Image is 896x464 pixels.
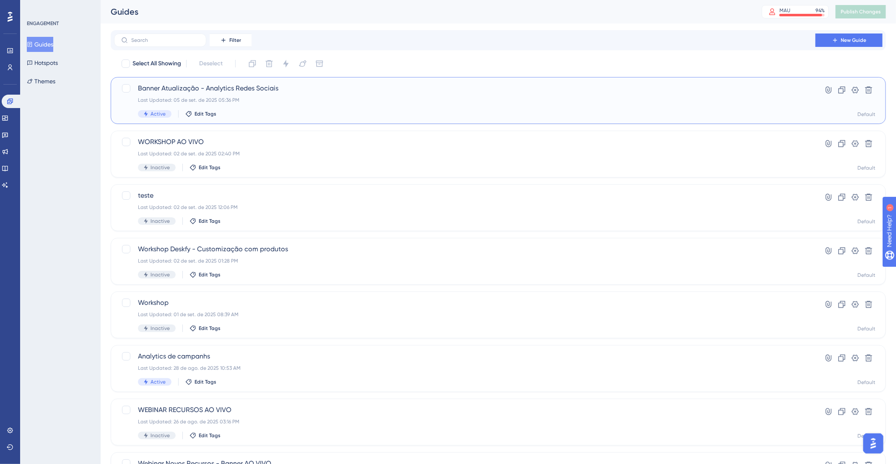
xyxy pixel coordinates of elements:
[58,4,61,11] div: 1
[138,137,792,147] span: WORKSHOP AO VIVO
[210,34,252,47] button: Filter
[199,164,221,171] span: Edit Tags
[857,218,875,225] div: Default
[199,432,221,439] span: Edit Tags
[199,59,223,69] span: Deselect
[195,379,216,385] span: Edit Tags
[151,379,166,385] span: Active
[138,83,792,93] span: Banner Atualização - Analytics Redes Sociais
[138,365,792,371] div: Last Updated: 28 de ago. de 2025 10:53 AM
[857,272,875,278] div: Default
[857,325,875,332] div: Default
[199,325,221,332] span: Edit Tags
[131,37,199,43] input: Search
[151,164,170,171] span: Inactive
[151,325,170,332] span: Inactive
[815,34,883,47] button: New Guide
[138,418,792,425] div: Last Updated: 26 de ago. de 2025 03:16 PM
[836,5,886,18] button: Publish Changes
[841,37,867,44] span: New Guide
[190,271,221,278] button: Edit Tags
[815,7,825,14] div: 94 %
[138,258,792,264] div: Last Updated: 02 de set. de 2025 01:28 PM
[111,6,741,18] div: Guides
[138,97,792,103] div: Last Updated: 05 de set. de 2025 05:36 PM
[151,111,166,117] span: Active
[138,405,792,415] span: WEBINAR RECURSOS AO VIVO
[861,431,886,456] iframe: UserGuiding AI Assistant Launcher
[857,379,875,386] div: Default
[138,204,792,211] div: Last Updated: 02 de set. de 2025 12:06 PM
[138,351,792,361] span: Analytics de campanhs
[27,37,53,52] button: Guides
[841,8,881,15] span: Publish Changes
[151,218,170,224] span: Inactive
[151,432,170,439] span: Inactive
[138,150,792,157] div: Last Updated: 02 de set. de 2025 02:40 PM
[229,37,241,44] span: Filter
[151,271,170,278] span: Inactive
[138,191,792,201] span: teste
[27,74,55,89] button: Themes
[779,7,790,14] div: MAU
[199,271,221,278] span: Edit Tags
[138,311,792,318] div: Last Updated: 01 de set. de 2025 08:39 AM
[857,111,875,118] div: Default
[185,111,216,117] button: Edit Tags
[20,2,52,12] span: Need Help?
[190,218,221,224] button: Edit Tags
[190,164,221,171] button: Edit Tags
[138,244,792,254] span: Workshop Deskfy - Customização com produtos
[27,20,59,27] div: ENGAGEMENT
[199,218,221,224] span: Edit Tags
[857,433,875,439] div: Default
[138,298,792,308] span: Workshop
[190,432,221,439] button: Edit Tags
[190,325,221,332] button: Edit Tags
[132,59,181,69] span: Select All Showing
[27,55,58,70] button: Hotspots
[195,111,216,117] span: Edit Tags
[192,56,230,71] button: Deselect
[857,165,875,171] div: Default
[185,379,216,385] button: Edit Tags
